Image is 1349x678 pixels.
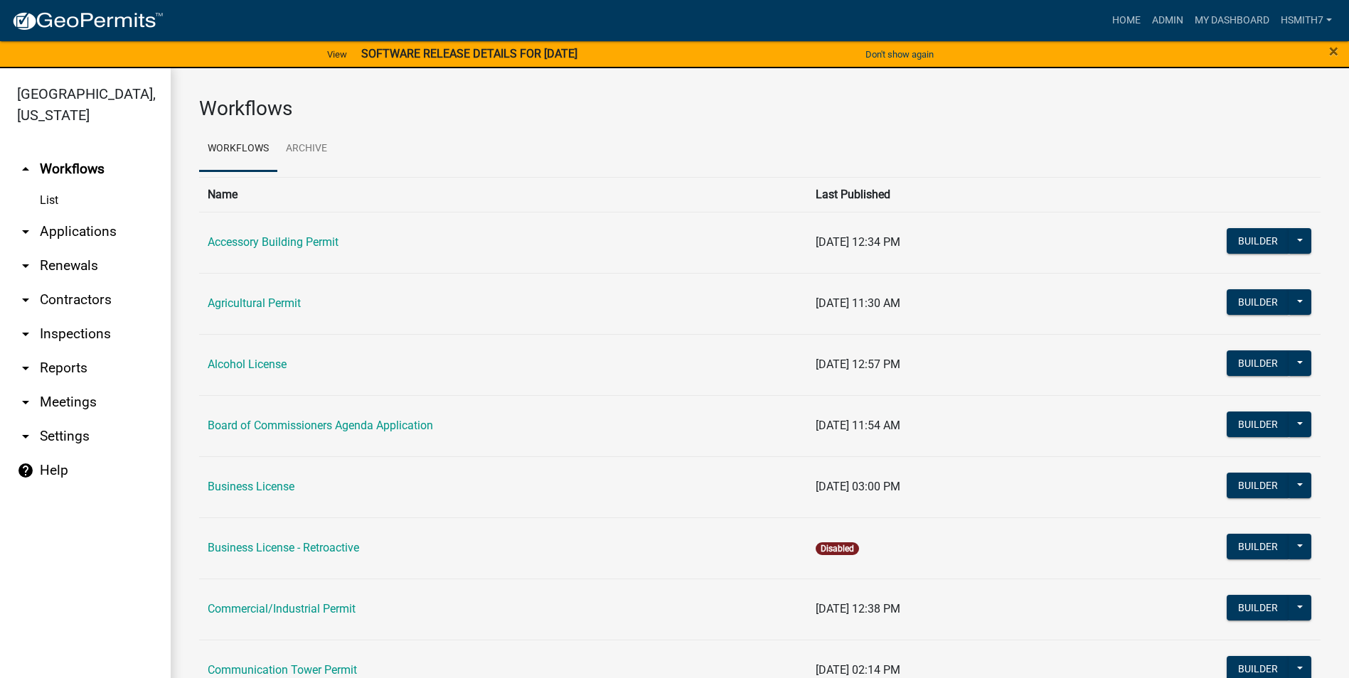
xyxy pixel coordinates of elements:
[17,257,34,274] i: arrow_drop_down
[1227,534,1289,559] button: Builder
[277,127,336,172] a: Archive
[199,97,1321,121] h3: Workflows
[208,480,294,493] a: Business License
[1227,473,1289,498] button: Builder
[208,357,287,371] a: Alcohol License
[321,43,353,66] a: View
[17,291,34,308] i: arrow_drop_down
[1146,7,1189,34] a: Admin
[1189,7,1275,34] a: My Dashboard
[199,177,807,212] th: Name
[1227,350,1289,376] button: Builder
[208,602,356,615] a: Commercial/Industrial Permit
[1329,43,1338,60] button: Close
[199,127,277,172] a: Workflows
[208,296,301,310] a: Agricultural Permit
[816,542,859,555] span: Disabled
[17,360,34,377] i: arrow_drop_down
[17,462,34,479] i: help
[208,541,359,554] a: Business License - Retroactive
[17,325,34,343] i: arrow_drop_down
[208,663,357,677] a: Communication Tower Permit
[208,419,433,432] a: Board of Commissioners Agenda Application
[816,419,900,432] span: [DATE] 11:54 AM
[17,394,34,411] i: arrow_drop_down
[816,663,900,677] span: [DATE] 02:14 PM
[1227,289,1289,315] button: Builder
[816,602,900,615] span: [DATE] 12:38 PM
[1227,411,1289,437] button: Builder
[1329,41,1338,61] span: ×
[1227,228,1289,254] button: Builder
[816,357,900,371] span: [DATE] 12:57 PM
[1275,7,1338,34] a: hsmith7
[361,47,577,60] strong: SOFTWARE RELEASE DETAILS FOR [DATE]
[17,161,34,178] i: arrow_drop_up
[17,223,34,240] i: arrow_drop_down
[816,296,900,310] span: [DATE] 11:30 AM
[860,43,939,66] button: Don't show again
[816,480,900,493] span: [DATE] 03:00 PM
[1227,595,1289,620] button: Builder
[1107,7,1146,34] a: Home
[208,235,338,249] a: Accessory Building Permit
[807,177,1062,212] th: Last Published
[17,428,34,445] i: arrow_drop_down
[816,235,900,249] span: [DATE] 12:34 PM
